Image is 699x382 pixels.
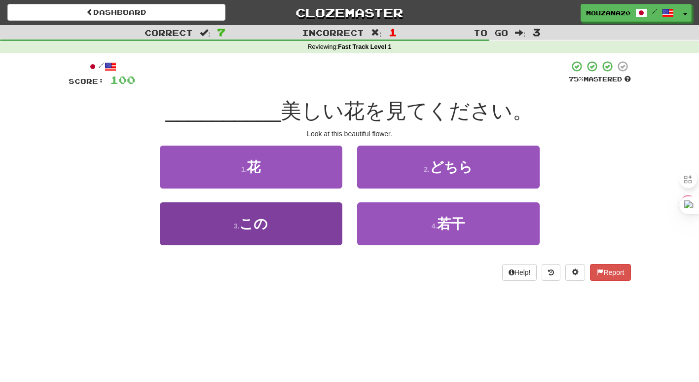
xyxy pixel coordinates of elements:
span: 1 [389,26,397,38]
span: Incorrect [302,28,364,38]
a: Dashboard [7,4,225,21]
button: Help! [502,264,537,281]
small: 3 . [234,222,240,230]
span: 3 [532,26,541,38]
span: : [371,29,382,37]
button: 1.花 [160,146,342,189]
span: この [239,216,268,231]
span: Mouzana20 [586,8,630,17]
span: 美しい花を見てください。 [281,99,533,122]
small: 4 . [432,222,438,230]
span: 花 [247,159,260,175]
span: 75 % [569,75,584,83]
a: Clozemaster [240,4,458,21]
button: Report [590,264,630,281]
button: 3.この [160,202,342,245]
small: 2 . [424,165,430,173]
span: どちら [430,159,473,175]
span: To go [474,28,508,38]
button: 4.若干 [357,202,540,245]
span: : [515,29,526,37]
span: : [200,29,211,37]
span: 若干 [437,216,465,231]
a: Mouzana20 / [581,4,679,22]
button: Round history (alt+y) [542,264,560,281]
small: 1 . [241,165,247,173]
span: __________ [166,99,281,122]
div: / [69,60,135,73]
span: / [652,8,657,15]
span: Score: [69,77,104,85]
button: 2.どちら [357,146,540,189]
span: 100 [110,74,135,86]
strong: Fast Track Level 1 [338,43,392,50]
span: 7 [217,26,225,38]
div: Look at this beautiful flower. [69,129,631,139]
div: Mastered [569,75,631,84]
span: Correct [145,28,193,38]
